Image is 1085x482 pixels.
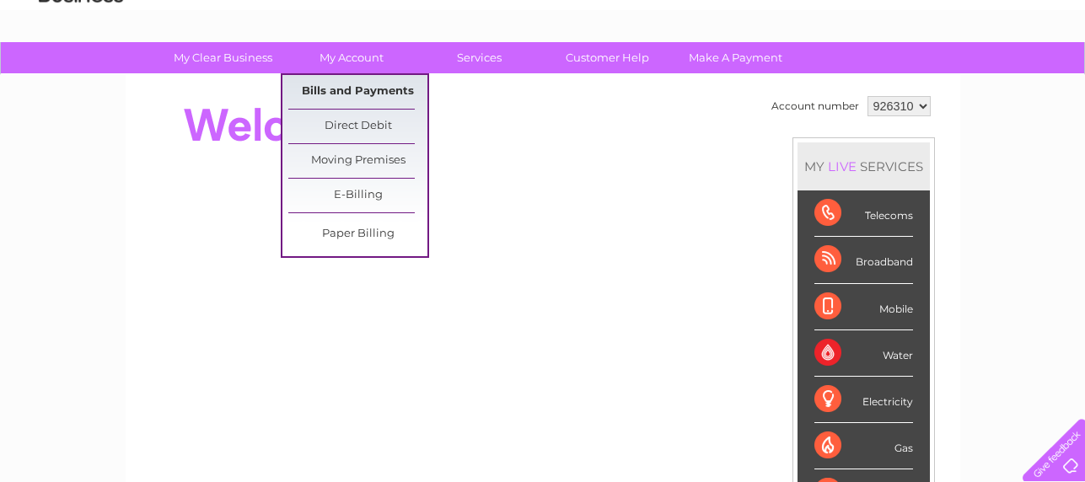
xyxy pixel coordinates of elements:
div: Water [814,330,913,377]
a: Contact [973,72,1014,84]
div: LIVE [824,158,860,174]
div: Clear Business is a trading name of Verastar Limited (registered in [GEOGRAPHIC_DATA] No. 3667643... [145,9,942,82]
a: Make A Payment [666,42,805,73]
a: Water [788,72,820,84]
a: My Clear Business [153,42,293,73]
div: Mobile [814,284,913,330]
a: Services [410,42,549,73]
a: Direct Debit [288,110,427,143]
a: Telecoms [878,72,928,84]
a: Customer Help [538,42,677,73]
a: Paper Billing [288,217,427,251]
a: Blog [938,72,963,84]
a: E-Billing [288,179,427,212]
td: Account number [767,92,863,121]
div: Gas [814,423,913,469]
img: logo.png [38,44,124,95]
div: Broadband [814,237,913,283]
a: Energy [830,72,867,84]
div: MY SERVICES [798,142,930,190]
a: 0333 014 3131 [767,8,884,29]
a: Bills and Payments [288,75,427,109]
a: My Account [282,42,421,73]
div: Telecoms [814,190,913,237]
div: Electricity [814,377,913,423]
a: Moving Premises [288,144,427,178]
a: Log out [1029,72,1069,84]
